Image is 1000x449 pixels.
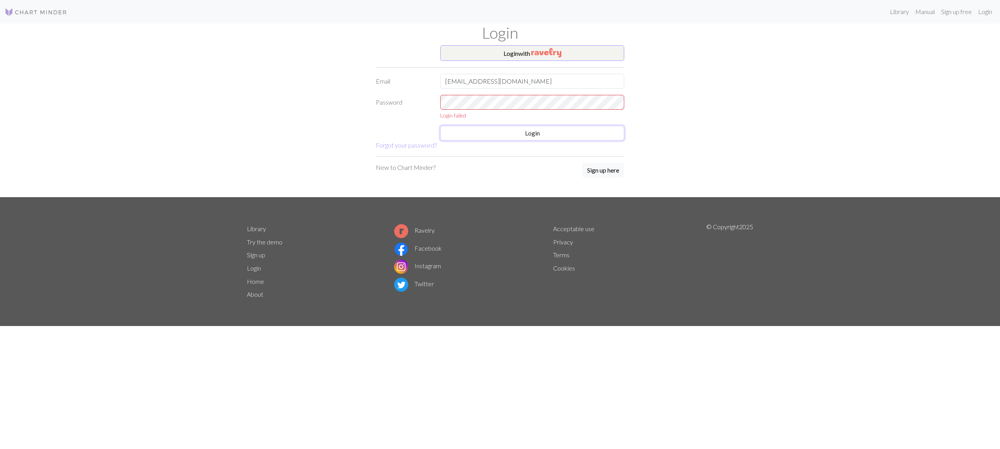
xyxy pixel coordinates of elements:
[706,222,753,301] p: © Copyright 2025
[553,264,575,272] a: Cookies
[242,23,758,42] h1: Login
[376,163,436,172] p: New to Chart Minder?
[912,4,938,20] a: Manual
[247,290,263,298] a: About
[371,74,436,89] label: Email
[582,163,624,178] a: Sign up here
[887,4,912,20] a: Library
[394,224,408,238] img: Ravelry logo
[394,262,441,269] a: Instagram
[394,242,408,256] img: Facebook logo
[440,111,624,119] div: Login failed
[394,260,408,274] img: Instagram logo
[531,48,561,57] img: Ravelry
[394,278,408,292] img: Twitter logo
[553,238,573,246] a: Privacy
[376,141,437,149] a: Forgot your password?
[553,251,570,258] a: Terms
[440,126,624,141] button: Login
[553,225,595,232] a: Acceptable use
[247,264,261,272] a: Login
[975,4,995,20] a: Login
[582,163,624,178] button: Sign up here
[247,225,266,232] a: Library
[5,7,67,17] img: Logo
[247,278,264,285] a: Home
[371,95,436,120] label: Password
[440,45,624,61] button: Loginwith
[938,4,975,20] a: Sign up free
[394,280,434,287] a: Twitter
[394,244,442,252] a: Facebook
[247,251,265,258] a: Sign up
[247,238,282,246] a: Try the demo
[394,226,435,234] a: Ravelry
